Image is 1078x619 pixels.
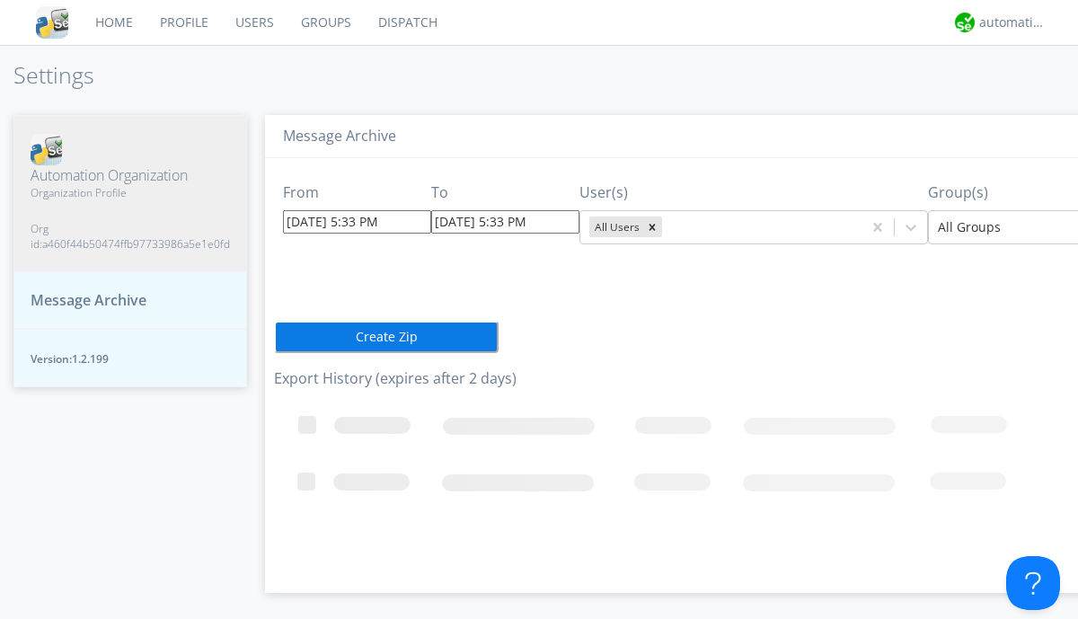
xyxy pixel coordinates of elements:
[955,13,975,32] img: d2d01cd9b4174d08988066c6d424eccd
[31,351,230,367] span: Version: 1.2.199
[274,321,499,353] button: Create Zip
[589,217,642,237] div: All Users
[1006,556,1060,610] iframe: Toggle Customer Support
[31,134,62,165] img: cddb5a64eb264b2086981ab96f4c1ba7
[13,329,247,387] button: Version:1.2.199
[13,115,247,271] button: Automation OrganizationOrganization ProfileOrg id:a460f44b50474ffb97733986a5e1e0fd
[642,217,662,237] div: Remove All Users
[31,221,230,252] span: Org id: a460f44b50474ffb97733986a5e1e0fd
[579,185,928,201] h3: User(s)
[31,290,146,311] span: Message Archive
[431,185,579,201] h3: To
[283,185,431,201] h3: From
[979,13,1047,31] div: automation+atlas
[36,6,68,39] img: cddb5a64eb264b2086981ab96f4c1ba7
[31,185,230,200] span: Organization Profile
[31,165,230,186] span: Automation Organization
[13,271,247,330] button: Message Archive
